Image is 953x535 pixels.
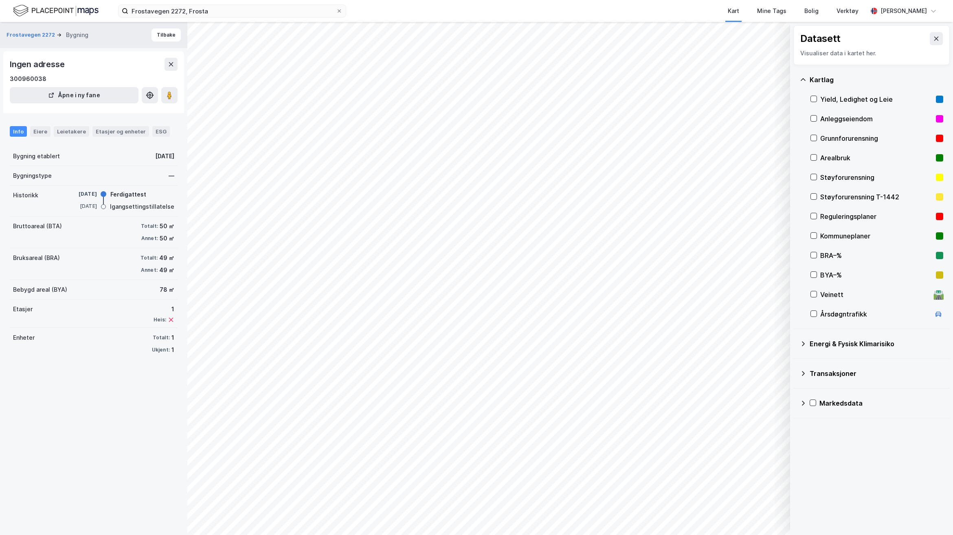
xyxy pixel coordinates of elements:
[171,345,174,355] div: 1
[820,309,930,319] div: Årsdøgntrafikk
[159,265,174,275] div: 49 ㎡
[64,190,97,198] div: [DATE]
[160,221,174,231] div: 50 ㎡
[7,31,57,39] button: Frostavegen 2272
[96,128,146,135] div: Etasjer og enheter
[66,30,88,40] div: Bygning
[154,304,174,314] div: 1
[800,32,841,45] div: Datasett
[820,133,933,143] div: Grunnforurensning
[110,202,174,212] div: Igangsettingstillatelse
[10,74,46,84] div: 300960038
[155,151,174,161] div: [DATE]
[800,48,943,58] div: Visualiser data i kartet her.
[912,496,953,535] iframe: Chat Widget
[820,270,933,280] div: BYA–%
[819,398,943,408] div: Markedsdata
[13,333,35,343] div: Enheter
[13,4,99,18] img: logo.f888ab2527a4732fd821a326f86c7f29.svg
[837,6,859,16] div: Verktøy
[810,369,943,378] div: Transaksjoner
[54,126,89,137] div: Leietakere
[141,267,158,273] div: Annet:
[128,5,336,17] input: Søk på adresse, matrikkel, gårdeiere, leietakere eller personer
[757,6,786,16] div: Mine Tags
[153,334,170,341] div: Totalt:
[820,114,933,124] div: Anleggseiendom
[110,190,146,199] div: Ferdigattest
[13,171,52,181] div: Bygningstype
[64,203,97,210] div: [DATE]
[13,221,62,231] div: Bruttoareal (BTA)
[820,192,933,202] div: Støyforurensning T-1442
[820,231,933,241] div: Kommuneplaner
[159,253,174,263] div: 49 ㎡
[152,347,170,353] div: Ukjent:
[30,126,51,137] div: Eiere
[810,75,943,85] div: Kartlag
[13,253,60,263] div: Bruksareal (BRA)
[13,304,33,314] div: Etasjer
[141,255,158,261] div: Totalt:
[820,212,933,221] div: Reguleringsplaner
[160,285,174,295] div: 78 ㎡
[160,234,174,243] div: 50 ㎡
[10,87,138,103] button: Åpne i ny fane
[152,28,181,41] button: Tilbake
[10,126,27,137] div: Info
[820,153,933,163] div: Arealbruk
[13,285,67,295] div: Bebygd areal (BYA)
[152,126,170,137] div: ESG
[820,94,933,104] div: Yield, Ledighet og Leie
[804,6,819,16] div: Bolig
[820,251,933,260] div: BRA–%
[141,223,158,229] div: Totalt:
[912,496,953,535] div: Kontrollprogram for chat
[728,6,739,16] div: Kart
[169,171,174,181] div: —
[820,290,930,299] div: Veinett
[10,58,66,71] div: Ingen adresse
[171,333,174,343] div: 1
[141,235,158,242] div: Annet:
[810,339,943,349] div: Energi & Fysisk Klimarisiko
[154,317,166,323] div: Heis:
[13,151,60,161] div: Bygning etablert
[13,190,38,200] div: Historikk
[820,173,933,182] div: Støyforurensning
[881,6,927,16] div: [PERSON_NAME]
[933,289,944,300] div: 🛣️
